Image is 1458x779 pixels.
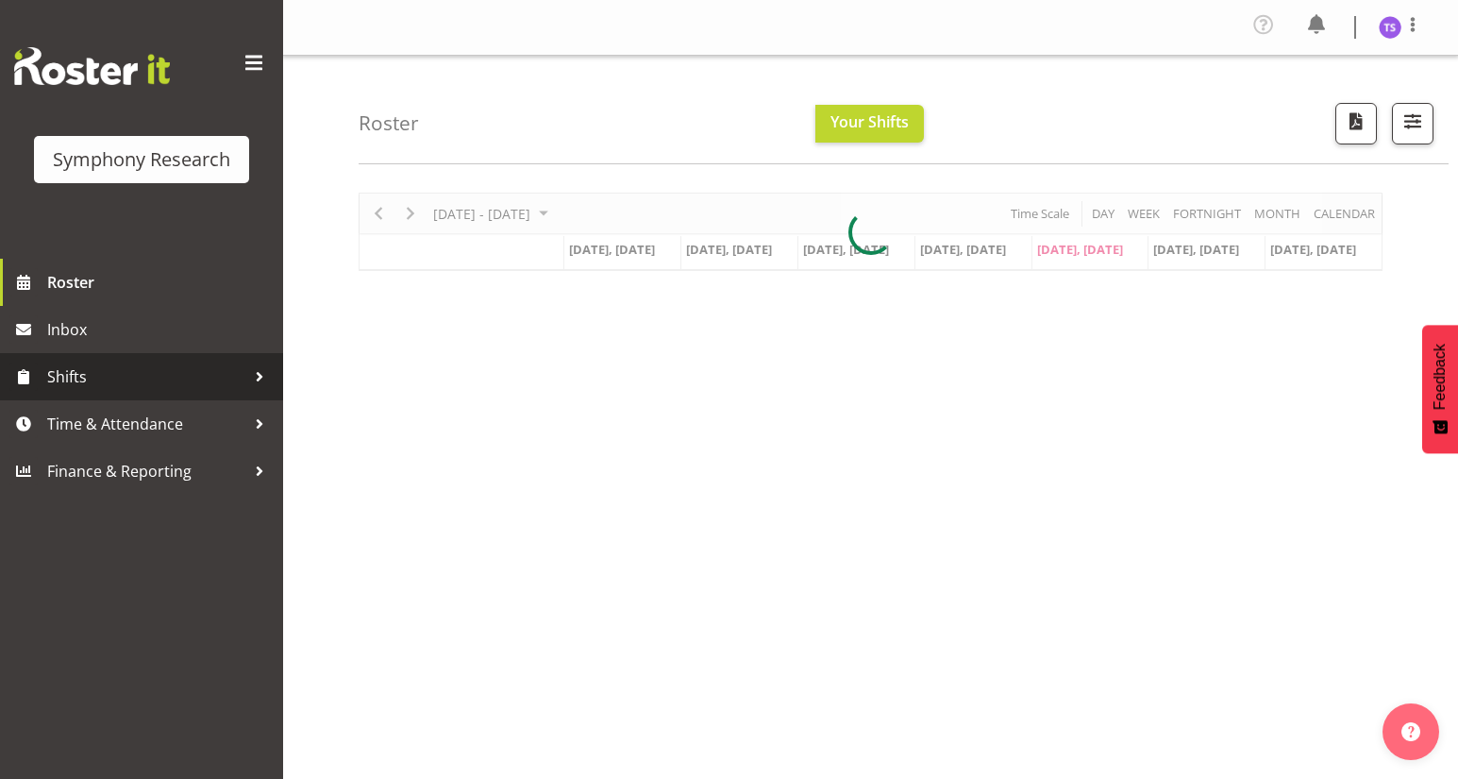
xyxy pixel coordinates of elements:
[1422,325,1458,453] button: Feedback - Show survey
[1432,344,1449,410] span: Feedback
[830,111,909,132] span: Your Shifts
[47,457,245,485] span: Finance & Reporting
[1335,103,1377,144] button: Download a PDF of the roster according to the set date range.
[1401,722,1420,741] img: help-xxl-2.png
[47,363,245,391] span: Shifts
[815,105,924,143] button: Your Shifts
[53,145,230,174] div: Symphony Research
[359,112,419,134] h4: Roster
[1379,16,1401,39] img: titi-strickland1975.jpg
[47,410,245,438] span: Time & Attendance
[14,47,170,85] img: Rosterit website logo
[47,268,274,296] span: Roster
[47,315,274,344] span: Inbox
[1392,103,1433,144] button: Filter Shifts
